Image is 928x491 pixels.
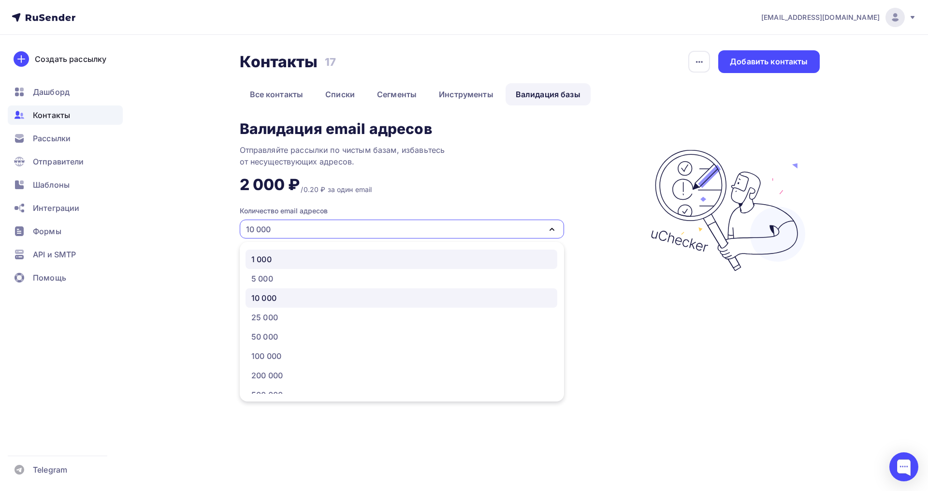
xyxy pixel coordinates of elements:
span: [EMAIL_ADDRESS][DOMAIN_NAME] [761,13,880,22]
div: 100 000 [251,350,281,362]
span: API и SMTP [33,249,76,260]
div: 25 000 [251,312,278,323]
div: Отправляйте рассылки по чистым базам, избавьтесь от несуществующих адресов. [240,144,481,167]
div: Количество email адресов [240,206,328,216]
a: Списки [315,83,365,105]
a: Контакты [8,105,123,125]
a: Валидация базы [506,83,591,105]
a: [EMAIL_ADDRESS][DOMAIN_NAME] [761,8,916,27]
span: Контакты [33,109,70,121]
a: Формы [8,222,123,241]
a: Рассылки [8,129,123,148]
div: 200 000 [251,370,283,381]
div: Добавить контакты [730,56,808,67]
button: Количество email адресов 10 000 [240,206,600,238]
div: 5 000 [251,273,273,284]
span: Telegram [33,464,67,476]
h3: 17 [325,55,336,69]
div: 2 000 ₽ [240,175,300,194]
ul: Количество email адресов 10 000 [240,242,564,402]
a: Инструменты [429,83,504,105]
div: Валидация email адресов [240,121,432,136]
span: Рассылки [33,133,71,144]
div: 10 000 [251,292,276,304]
span: Помощь [33,272,66,283]
h2: Контакты [240,52,318,72]
div: 50 000 [251,331,278,342]
a: Сегменты [367,83,427,105]
span: Формы [33,225,61,237]
span: Интеграции [33,202,79,214]
a: Дашборд [8,82,123,102]
div: 10 000 [246,223,271,235]
a: Все контакты [240,83,314,105]
span: Шаблоны [33,179,70,191]
span: Отправители [33,156,84,167]
div: 500 000 [251,389,283,401]
div: /0.20 ₽ за один email [301,185,372,194]
div: Создать рассылку [35,53,106,65]
a: Шаблоны [8,175,123,194]
div: 1 000 [251,253,272,265]
a: Отправители [8,152,123,171]
span: Дашборд [33,86,70,98]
